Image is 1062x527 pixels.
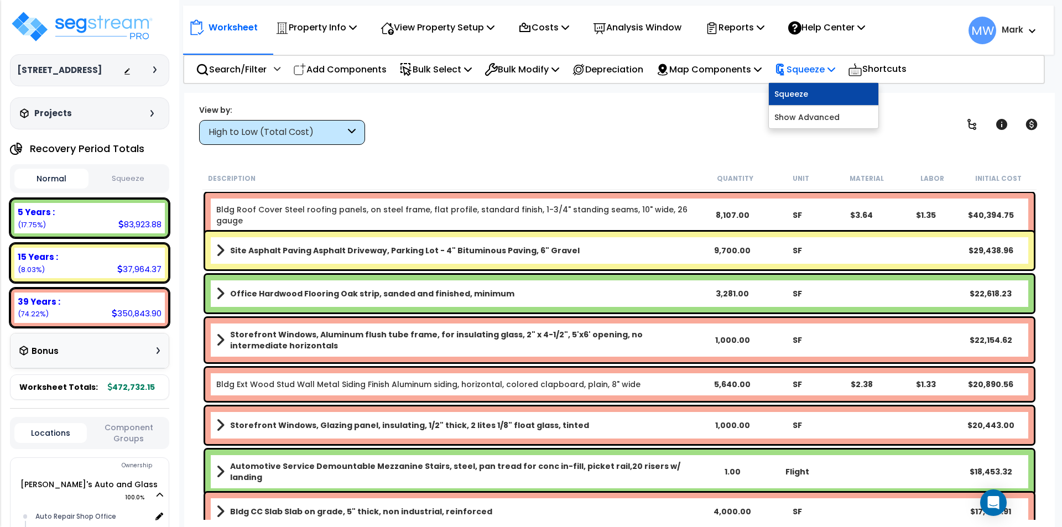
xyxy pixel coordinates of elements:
div: Open Intercom Messenger [980,489,1007,516]
div: Add Components [287,56,393,82]
button: Normal [14,169,88,189]
div: 8,107.00 [700,210,765,221]
a: Individual Item [216,204,700,226]
h3: Projects [34,108,72,119]
a: Assembly Title [216,329,700,351]
div: High to Low (Total Cost) [209,126,345,139]
button: Squeeze [91,169,165,189]
div: $22,154.62 [959,335,1023,346]
b: Office Hardwood Flooring Oak strip, sanded and finished, minimum [230,288,514,299]
b: 5 Years : [18,206,55,218]
b: Storefront Windows, Aluminum flush tube frame, for insulating glass, 2" x 4-1/2", 5'x6' opening, ... [230,329,700,351]
div: SF [765,379,830,390]
p: Reports [705,20,764,35]
b: Site Asphalt Paving Asphalt Driveway, Parking Lot - 4" Bituminous Paving, 6" Gravel [230,245,580,256]
div: 83,923.88 [118,218,162,230]
div: $29,438.96 [959,245,1023,256]
small: (17.75%) [18,220,46,229]
div: 350,843.90 [112,307,162,319]
div: View by: [199,105,365,116]
p: Squeeze [774,62,835,77]
img: logo_pro_r.png [10,10,154,43]
span: MW [969,17,996,44]
div: 37,964.37 [117,263,162,275]
div: $20,443.00 [959,420,1023,431]
p: Add Components [293,62,387,77]
small: Labor [920,174,944,183]
p: Search/Filter [196,62,267,77]
div: 4,000.00 [700,506,765,517]
b: Mark [1002,24,1023,35]
a: Assembly Title [216,504,700,519]
div: Ownership [33,459,169,472]
a: Assembly Title [216,286,700,301]
div: 1.00 [700,466,765,477]
a: Assembly Title [216,243,700,258]
a: Show Advanced [769,106,878,128]
div: Auto Repair Shop Office [33,510,151,523]
div: SF [765,288,830,299]
div: SF [765,210,830,221]
p: Map Components [656,62,762,77]
div: 3,281.00 [700,288,765,299]
div: 1,000.00 [700,420,765,431]
div: $1.33 [894,379,959,390]
small: Quantity [717,174,753,183]
p: Help Center [788,20,865,35]
div: Shortcuts [842,56,913,83]
div: $2.38 [829,379,894,390]
small: Material [850,174,884,183]
div: Flight [765,466,830,477]
small: Description [208,174,256,183]
small: Initial Cost [975,174,1022,183]
small: Unit [793,174,809,183]
a: Individual Item [216,379,641,390]
div: $17,045.91 [959,506,1023,517]
a: Assembly Title [216,461,700,483]
p: Shortcuts [848,61,907,77]
b: Bldg CC Slab Slab on grade, 5" thick, non industrial, reinforced [230,506,492,517]
a: Squeeze [769,83,878,105]
h3: Bonus [32,347,59,356]
div: SF [765,506,830,517]
div: $20,890.56 [959,379,1023,390]
b: 15 Years : [18,251,58,263]
div: $18,453.32 [959,466,1023,477]
small: (8.03%) [18,265,45,274]
p: Property Info [275,20,357,35]
div: $1.35 [894,210,959,221]
b: Storefront Windows, Glazing panel, insulating, 1/2" thick, 2 lites 1/8" float glass, tinted [230,420,589,431]
b: 39 Years : [18,296,60,307]
p: Bulk Modify [485,62,559,77]
p: Costs [518,20,569,35]
div: Depreciation [566,56,649,82]
div: 5,640.00 [700,379,765,390]
b: 472,732.15 [108,382,155,393]
div: 9,700.00 [700,245,765,256]
div: SF [765,420,830,431]
a: [PERSON_NAME]'s Auto and Glass 100.0% [20,479,158,490]
p: Depreciation [572,62,643,77]
a: Assembly Title [216,418,700,433]
b: Automotive Service Demountable Mezzanine Stairs, steel, pan tread for conc in-fill, picket rail,2... [230,461,700,483]
div: SF [765,335,830,346]
p: Analysis Window [593,20,681,35]
p: Worksheet [209,20,258,35]
div: $3.64 [829,210,894,221]
button: Locations [14,423,87,443]
div: 1,000.00 [700,335,765,346]
span: Worksheet Totals: [19,382,98,393]
h3: [STREET_ADDRESS] [17,65,102,76]
span: 100.0% [125,491,154,504]
small: (74.22%) [18,309,49,319]
div: SF [765,245,830,256]
button: Component Groups [92,421,165,445]
h4: Recovery Period Totals [30,143,144,154]
div: $22,618.23 [959,288,1023,299]
div: $40,394.75 [959,210,1023,221]
p: View Property Setup [381,20,494,35]
p: Bulk Select [399,62,472,77]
